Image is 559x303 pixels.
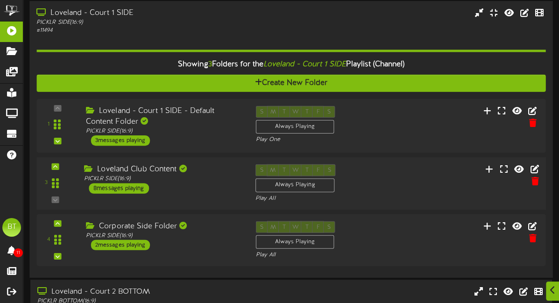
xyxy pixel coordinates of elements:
[255,194,370,202] div: Play All
[86,232,241,240] div: PICKLR SIDE ( 16:9 )
[37,287,241,297] div: Loveland - Court 2 BOTTOM
[256,251,369,259] div: Play All
[29,55,552,75] div: Showing Folders for the Playlist (Channel)
[263,60,347,69] i: Loveland - Court 1 SIDE
[14,248,23,257] span: 11
[255,178,334,192] div: Always Playing
[256,136,369,144] div: Play One
[36,27,241,35] div: # 11494
[36,8,241,19] div: Loveland - Court 1 SIDE
[86,221,241,232] div: Corporate Side Folder
[256,235,334,249] div: Always Playing
[89,183,149,193] div: 8 messages playing
[2,218,21,237] div: BT
[91,135,149,146] div: 3 messages playing
[86,106,241,127] div: Loveland - Court 1 SIDE - Default Content Folder
[36,75,545,92] button: Create New Folder
[86,127,241,135] div: PICKLR SIDE ( 16:9 )
[256,120,334,134] div: Always Playing
[36,19,241,27] div: PICKLR SIDE ( 16:9 )
[84,164,241,175] div: Loveland Club Content
[208,60,212,69] span: 3
[84,175,241,183] div: PICKLR SIDE ( 16:9 )
[91,240,149,250] div: 2 messages playing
